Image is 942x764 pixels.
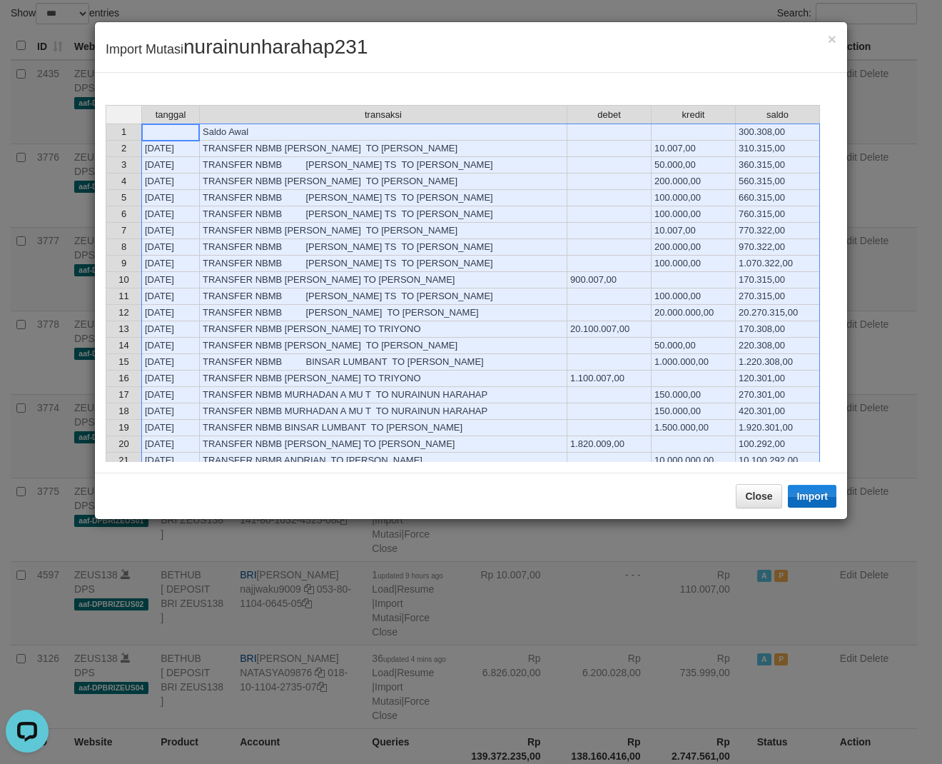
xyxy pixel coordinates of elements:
td: TRANSFER NBMB [PERSON_NAME] TO [PERSON_NAME] [200,305,567,321]
td: [DATE] [141,239,200,256]
td: [DATE] [141,403,200,420]
span: 14 [118,340,128,351]
td: TRANSFER NBMB [PERSON_NAME] TS TO [PERSON_NAME] [200,190,567,206]
td: [DATE] [141,420,200,436]
td: 760.315,00 [736,206,820,223]
td: 170.315,00 [736,272,820,288]
td: TRANSFER NBMB [PERSON_NAME] TO [PERSON_NAME] [200,338,567,354]
button: Import [788,485,836,508]
td: 1.820.009,00 [567,436,652,453]
td: [DATE] [141,141,200,157]
td: 300.308,00 [736,124,820,141]
span: 18 [118,406,128,416]
td: [DATE] [141,223,200,239]
td: 970.322,00 [736,239,820,256]
td: Saldo Awal [200,124,567,141]
span: 2 [121,143,126,154]
td: 420.301,00 [736,403,820,420]
span: 15 [118,356,128,367]
td: TRANSFER NBMB [PERSON_NAME] TS TO [PERSON_NAME] [200,256,567,272]
td: 100.000,00 [652,256,736,272]
td: 1.000.000,00 [652,354,736,371]
td: 150.000,00 [652,387,736,403]
span: 7 [121,225,126,236]
td: [DATE] [141,190,200,206]
th: Select whole grid [106,105,141,124]
td: 10.007,00 [652,141,736,157]
span: tanggal [156,110,186,120]
td: [DATE] [141,288,200,305]
td: 10.100.292,00 [736,453,820,469]
td: [DATE] [141,354,200,371]
span: kredit [682,110,705,120]
span: × [828,31,836,47]
td: [DATE] [141,371,200,387]
td: [DATE] [141,206,200,223]
button: Close [736,484,781,508]
td: [DATE] [141,174,200,190]
td: 1.070.322,00 [736,256,820,272]
td: 150.000,00 [652,403,736,420]
td: [DATE] [141,338,200,354]
td: TRANSFER NBMB [PERSON_NAME] TS TO [PERSON_NAME] [200,239,567,256]
td: 1.500.000,00 [652,420,736,436]
td: 200.000,00 [652,174,736,190]
td: 100.000,00 [652,206,736,223]
span: 12 [118,307,128,318]
td: 220.308,00 [736,338,820,354]
td: TRANSFER NBMB BINSAR LUMBANT TO [PERSON_NAME] [200,420,567,436]
td: 100.000,00 [652,288,736,305]
span: Import Mutasi [106,42,368,56]
span: 5 [121,192,126,203]
td: TRANSFER NBMB [PERSON_NAME] TO TRIYONO [200,321,567,338]
span: 4 [121,176,126,186]
td: 20.000.000,00 [652,305,736,321]
td: 100.000,00 [652,190,736,206]
span: 11 [118,291,128,301]
td: TRANSFER NBMB [PERSON_NAME] TS TO [PERSON_NAME] [200,157,567,174]
span: 16 [118,373,128,383]
span: 1 [121,126,126,137]
span: 20 [118,438,128,449]
td: TRANSFER NBMB [PERSON_NAME] TO [PERSON_NAME] [200,174,567,190]
td: [DATE] [141,272,200,288]
td: TRANSFER NBMB [PERSON_NAME] TO [PERSON_NAME] [200,436,567,453]
td: TRANSFER NBMB MURHADAN A MU T TO NURAINUN HARAHAP [200,403,567,420]
td: 10.000.000,00 [652,453,736,469]
td: [DATE] [141,157,200,174]
span: 8 [121,241,126,252]
span: 19 [118,422,128,433]
td: 270.315,00 [736,288,820,305]
td: 1.220.308,00 [736,354,820,371]
td: 360.315,00 [736,157,820,174]
td: 1.920.301,00 [736,420,820,436]
td: 100.292,00 [736,436,820,453]
span: 13 [118,323,128,334]
td: 310.315,00 [736,141,820,157]
td: [DATE] [141,453,200,469]
button: Open LiveChat chat widget [6,6,49,49]
td: [DATE] [141,256,200,272]
span: nurainunharahap231 [183,36,368,58]
td: TRANSFER NBMB [PERSON_NAME] TO TRIYONO [200,371,567,387]
td: TRANSFER NBMB [PERSON_NAME] TS TO [PERSON_NAME] [200,206,567,223]
td: TRANSFER NBMB BINSAR LUMBANT TO [PERSON_NAME] [200,354,567,371]
td: 20.270.315,00 [736,305,820,321]
td: 270.301,00 [736,387,820,403]
span: 21 [118,455,128,466]
td: 770.322,00 [736,223,820,239]
td: TRANSFER NBMB [PERSON_NAME] TS TO [PERSON_NAME] [200,288,567,305]
td: 900.007,00 [567,272,652,288]
span: debet [597,110,621,120]
td: [DATE] [141,305,200,321]
td: [DATE] [141,321,200,338]
td: 10.007,00 [652,223,736,239]
td: TRANSFER NBMB [PERSON_NAME] TO [PERSON_NAME] [200,223,567,239]
span: saldo [766,110,789,120]
td: TRANSFER NBMB ANDRIAN TO [PERSON_NAME] [200,453,567,469]
span: transaksi [365,110,402,120]
td: 1.100.007,00 [567,371,652,387]
td: 560.315,00 [736,174,820,190]
span: 6 [121,208,126,219]
td: 20.100.007,00 [567,321,652,338]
